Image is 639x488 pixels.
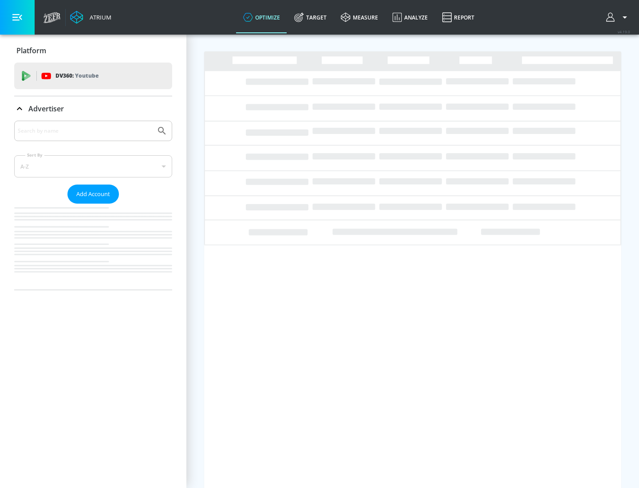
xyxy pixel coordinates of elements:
a: Atrium [70,11,111,24]
p: Platform [16,46,46,55]
span: Add Account [76,189,110,199]
button: Add Account [67,185,119,204]
a: optimize [236,1,287,33]
a: Analyze [385,1,435,33]
input: Search by name [18,125,152,137]
label: Sort By [25,152,44,158]
div: Atrium [86,13,111,21]
p: DV360: [55,71,99,81]
a: Target [287,1,334,33]
nav: list of Advertiser [14,204,172,290]
div: Advertiser [14,96,172,121]
a: measure [334,1,385,33]
div: DV360: Youtube [14,63,172,89]
p: Youtube [75,71,99,80]
div: Platform [14,38,172,63]
p: Advertiser [28,104,64,114]
a: Report [435,1,481,33]
div: A-Z [14,155,172,177]
div: Advertiser [14,121,172,290]
span: v 4.19.0 [618,29,630,34]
